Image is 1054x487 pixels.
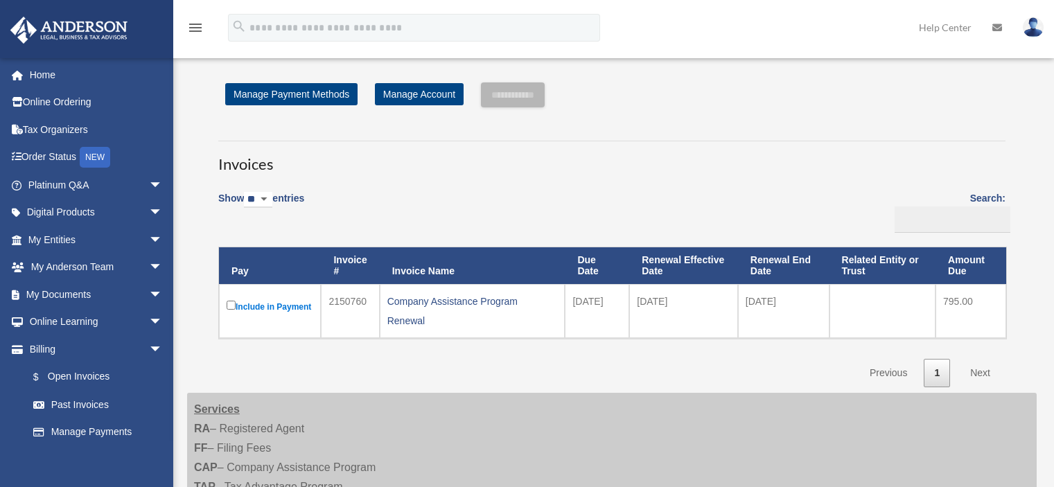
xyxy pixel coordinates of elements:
a: Manage Payment Methods [225,83,358,105]
strong: FF [194,442,208,454]
td: [DATE] [629,284,738,338]
span: arrow_drop_down [149,281,177,309]
a: Order StatusNEW [10,143,184,172]
label: Include in Payment [227,298,313,315]
strong: RA [194,423,210,434]
img: Anderson Advisors Platinum Portal [6,17,132,44]
td: 2150760 [321,284,379,338]
a: Manage Account [375,83,464,105]
th: Related Entity or Trust: activate to sort column ascending [829,247,936,285]
td: [DATE] [738,284,829,338]
h3: Invoices [218,141,1005,175]
a: My Entitiesarrow_drop_down [10,226,184,254]
a: Next [960,359,1001,387]
span: arrow_drop_down [149,254,177,282]
th: Pay: activate to sort column descending [219,247,321,285]
span: arrow_drop_down [149,226,177,254]
a: Manage Payments [19,418,177,446]
a: Tax Organizers [10,116,184,143]
div: Company Assistance Program Renewal [387,292,558,330]
strong: Services [194,403,240,415]
span: arrow_drop_down [149,199,177,227]
a: Online Learningarrow_drop_down [10,308,184,336]
input: Search: [895,206,1010,233]
select: Showentries [244,192,272,208]
th: Renewal End Date: activate to sort column ascending [738,247,829,285]
th: Invoice Name: activate to sort column ascending [380,247,565,285]
a: Home [10,61,184,89]
span: $ [41,369,48,386]
a: Past Invoices [19,391,177,418]
th: Invoice #: activate to sort column ascending [321,247,379,285]
a: Previous [859,359,917,387]
span: arrow_drop_down [149,335,177,364]
th: Due Date: activate to sort column ascending [565,247,629,285]
th: Amount Due: activate to sort column ascending [936,247,1006,285]
td: [DATE] [565,284,629,338]
a: Online Ordering [10,89,184,116]
span: arrow_drop_down [149,171,177,200]
a: Platinum Q&Aarrow_drop_down [10,171,184,199]
input: Include in Payment [227,301,236,310]
strong: CAP [194,461,218,473]
i: search [231,19,247,34]
td: 795.00 [936,284,1006,338]
div: NEW [80,147,110,168]
label: Search: [890,190,1005,233]
a: $Open Invoices [19,363,170,391]
i: menu [187,19,204,36]
a: My Anderson Teamarrow_drop_down [10,254,184,281]
img: User Pic [1023,17,1044,37]
label: Show entries [218,190,304,222]
a: Billingarrow_drop_down [10,335,177,363]
span: arrow_drop_down [149,308,177,337]
a: 1 [924,359,950,387]
a: menu [187,24,204,36]
a: My Documentsarrow_drop_down [10,281,184,308]
th: Renewal Effective Date: activate to sort column ascending [629,247,738,285]
a: Digital Productsarrow_drop_down [10,199,184,227]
